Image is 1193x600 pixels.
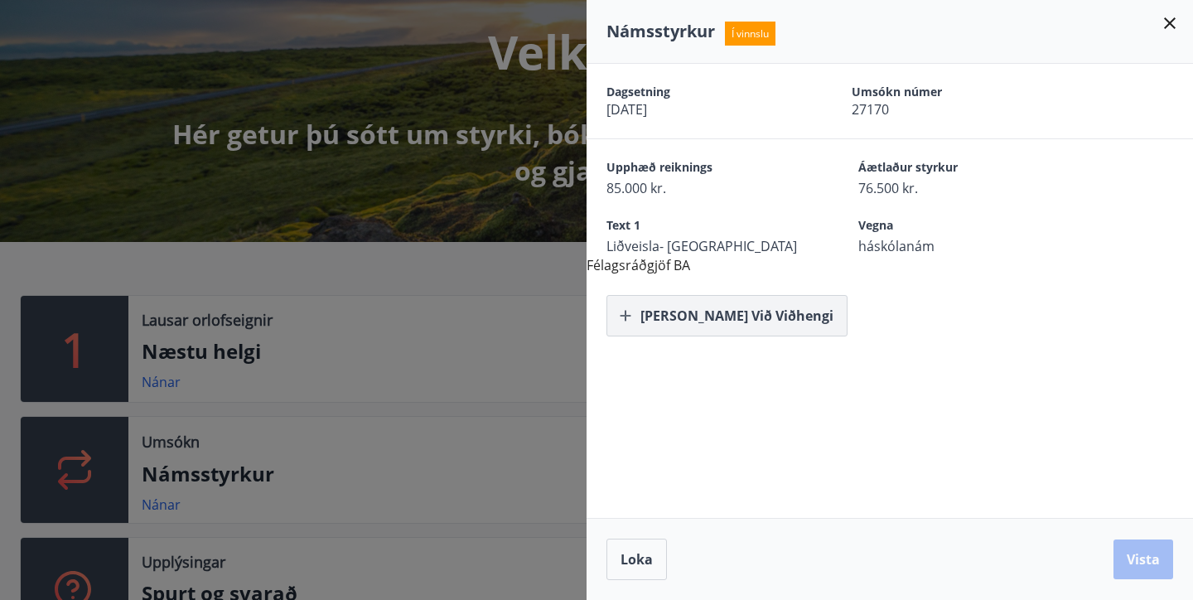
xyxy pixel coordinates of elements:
span: Umsókn númer [852,84,1039,100]
span: 85.000 kr. [606,179,800,197]
span: Loka [621,550,653,569]
span: Áætlaður styrkur [858,159,1052,179]
span: Dagsetning [606,84,794,100]
span: háskólanám [858,237,1052,255]
span: Námsstyrkur [606,20,715,42]
span: Liðveisla- [GEOGRAPHIC_DATA] [606,237,800,255]
span: Text 1 [606,217,800,237]
button: [PERSON_NAME] við viðhengi [606,295,848,336]
span: 27170 [852,100,1039,119]
span: 76.500 kr. [858,179,1052,197]
div: Félagsráðgjöf BA [587,64,1193,336]
span: Í vinnslu [725,22,775,46]
button: Loka [606,539,667,580]
span: Vegna [858,217,1052,237]
span: Upphæð reiknings [606,159,800,179]
span: [DATE] [606,100,794,119]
